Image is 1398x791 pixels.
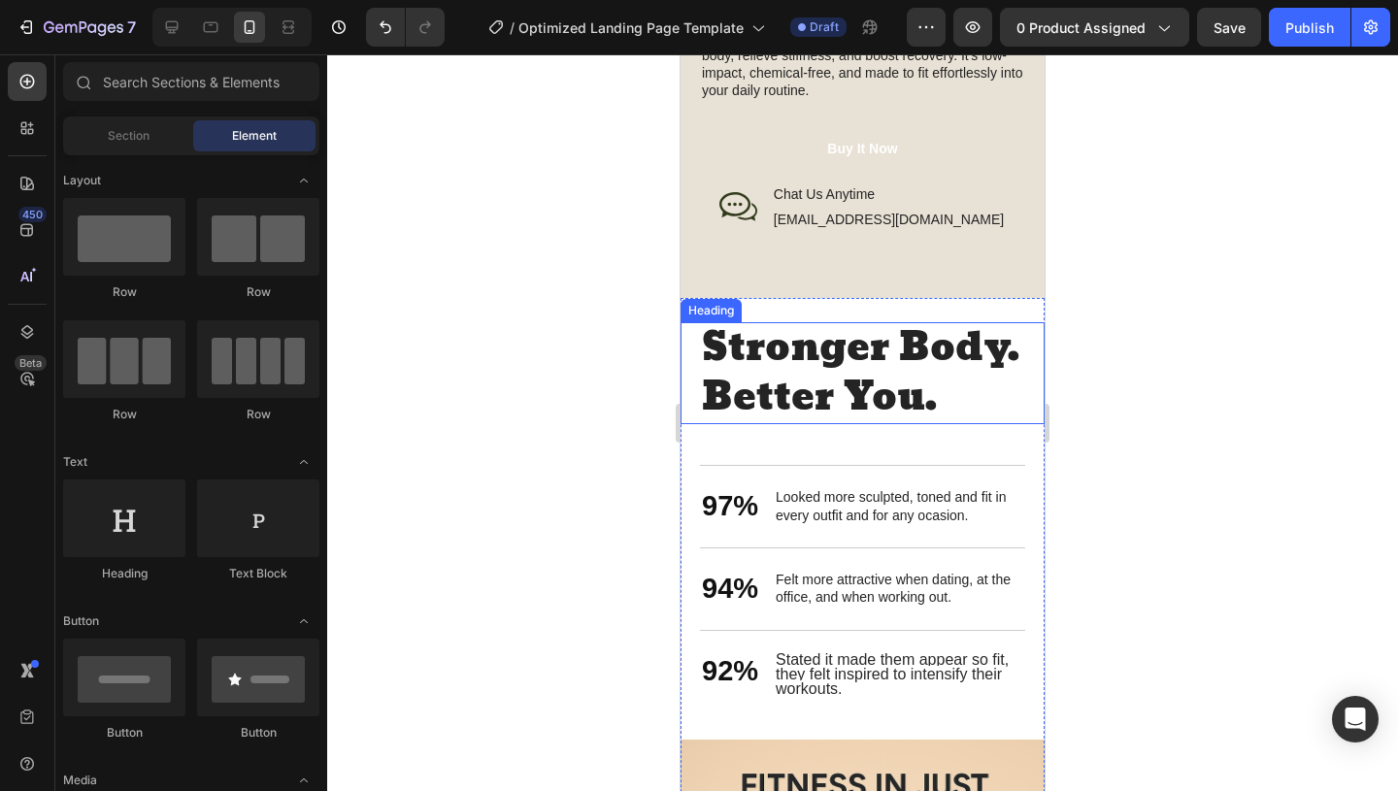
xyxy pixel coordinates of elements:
[1269,8,1350,47] button: Publish
[366,8,445,47] div: Undo/Redo
[63,283,185,301] div: Row
[15,355,47,371] div: Beta
[1197,8,1261,47] button: Save
[63,612,99,630] span: Button
[288,446,319,478] span: Toggle open
[63,406,185,423] div: Row
[197,565,319,582] div: Text Block
[1000,8,1189,47] button: 0 product assigned
[1332,696,1379,742] div: Open Intercom Messenger
[197,724,319,742] div: Button
[1016,17,1146,38] span: 0 product assigned
[810,18,839,36] span: Draft
[288,165,319,196] span: Toggle open
[197,283,319,301] div: Row
[18,207,47,222] div: 450
[63,565,185,582] div: Heading
[63,62,319,101] input: Search Sections & Elements
[232,127,277,145] span: Element
[127,16,136,39] p: 7
[1285,17,1334,38] div: Publish
[63,724,185,742] div: Button
[63,453,87,471] span: Text
[681,54,1045,791] iframe: Design area
[63,172,101,189] span: Layout
[510,17,515,38] span: /
[8,8,145,47] button: 7
[518,17,744,38] span: Optimized Landing Page Template
[1214,19,1246,36] span: Save
[288,606,319,637] span: Toggle open
[197,406,319,423] div: Row
[108,127,150,145] span: Section
[63,772,97,789] span: Media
